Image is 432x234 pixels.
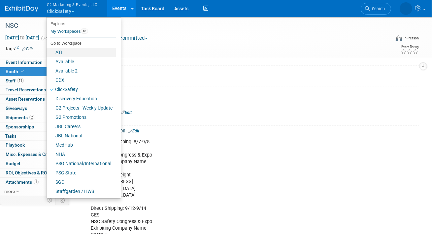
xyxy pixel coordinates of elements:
a: Asset Reservations [0,95,69,104]
div: Event Rating [401,45,418,49]
span: more [4,189,15,194]
span: Giveaways [6,106,27,111]
a: ROI, Objectives & ROO [0,168,69,177]
img: Format-Inperson.png [396,35,402,41]
span: Shipments [6,115,34,120]
span: Search [370,6,385,11]
a: MedHub [47,140,116,150]
a: ClickSafety [47,85,116,94]
a: PSG National/International [47,159,116,168]
a: JBL National [47,131,116,140]
span: Sponsorships [6,124,34,129]
img: ExhibitDay [5,6,38,12]
td: Personalize Event Tab Strip [44,196,56,205]
a: JBL Careers [47,122,116,131]
span: 1 [34,179,39,184]
span: Booth [6,69,26,74]
a: Available [47,57,116,66]
div: Booth Number: [81,66,419,74]
span: ROI, Objectives & ROO [6,170,50,175]
a: Staffgarden / HWS [47,187,116,196]
div: In-Person [403,36,419,41]
span: Misc. Expenses & Credits [6,152,57,157]
a: Edit [22,47,33,51]
a: G2 Promotions [47,113,116,122]
a: Giveaways [0,104,69,113]
span: Event Information [6,60,43,65]
a: NHA [47,150,116,159]
td: Toggle Event Tabs [56,196,69,205]
a: SGC [47,177,116,187]
span: 16 [81,28,88,34]
a: Discovery Education [47,94,116,103]
li: Explore: [47,20,116,26]
span: 2 [29,115,34,120]
a: Budget [0,159,69,168]
span: Asset Reservations [6,96,45,102]
i: Booth reservation complete [21,70,24,73]
span: Playbook [6,142,25,148]
a: Shipments2 [0,113,69,122]
td: Tags [5,45,33,52]
span: G2 Marketing & Events, LLC [47,1,98,8]
div: Shipping Information: [81,126,419,134]
div: Event Format [358,34,419,44]
div: 744 [85,73,414,84]
a: Booth [0,67,69,76]
span: [DATE] [DATE] [5,35,40,41]
a: My Workspaces16 [50,26,116,37]
span: Tasks [5,133,17,139]
a: ATI [47,48,116,57]
a: Edit [121,110,132,115]
div: Included in Booth: [81,107,419,116]
div: Booth Size: [81,86,419,95]
a: Available 2 [47,66,116,75]
span: Attachments [6,179,39,185]
a: Event Information [0,58,69,67]
span: to [19,35,25,40]
li: Go to Workspace: [47,39,116,48]
span: 11 [17,78,24,83]
a: Edit [128,129,139,133]
div: NSC [3,20,383,32]
a: Sponsorships [0,122,69,131]
a: Search [361,3,391,15]
a: G2 Projects - Weekly Update [47,103,116,113]
a: Travel Reservations [0,85,69,94]
span: Travel Reservations [6,87,46,92]
a: more [0,187,69,196]
a: PSG State [47,168,116,177]
span: (3 days) [41,36,54,40]
span: Budget [6,161,20,166]
a: Tasks [0,132,69,141]
span: Staff [6,78,24,83]
img: Nora McQuillan [400,2,412,15]
div: 20x20 [85,94,414,105]
button: Committed [111,35,150,42]
a: Misc. Expenses & Credits [0,150,69,159]
a: Staff11 [0,76,69,85]
a: Attachments1 [0,178,69,187]
a: CDX [47,75,116,85]
a: Playbook [0,141,69,150]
